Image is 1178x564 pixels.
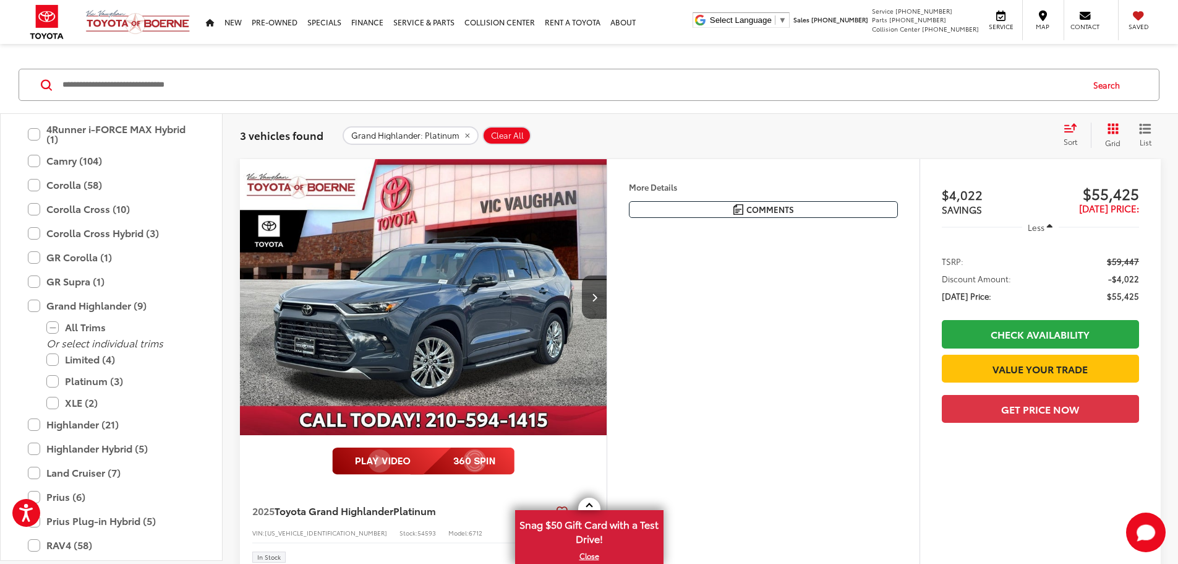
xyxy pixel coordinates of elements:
[1126,513,1166,552] button: Toggle Chat Window
[779,15,787,25] span: ▼
[733,204,743,215] img: Comments
[1139,137,1151,147] span: List
[252,504,552,518] a: 2025Toyota Grand HighlanderPlatinum
[942,320,1139,348] a: Check Availability
[491,131,524,141] span: Clear All
[257,554,281,560] span: In Stock
[239,159,608,435] a: 2025 Toyota Grand Highlander Platinum2025 Toyota Grand Highlander Platinum2025 Toyota Grand Highl...
[942,255,963,267] span: TSRP:
[1130,123,1161,147] button: List View
[46,316,195,338] label: All Trims
[1057,123,1091,147] button: Select sort value
[1028,222,1044,233] span: Less
[942,355,1139,383] a: Value Your Trade
[746,204,794,215] span: Comments
[46,392,195,414] label: XLE (2)
[28,510,195,532] label: Prius Plug-in Hybrid (5)
[1029,22,1056,31] span: Map
[889,15,946,24] span: [PHONE_NUMBER]
[239,159,608,436] img: 2025 Toyota Grand Highlander Platinum
[85,9,190,35] img: Vic Vaughan Toyota of Boerne
[710,15,787,25] a: Select Language​
[265,528,387,537] span: [US_VEHICLE_IDENTIFICATION_NUMBER]
[28,246,195,268] label: GR Corolla (1)
[351,131,459,141] span: Grand Highlander: Platinum
[922,24,979,33] span: [PHONE_NUMBER]
[942,185,1041,204] span: $4,022
[942,202,982,216] span: SAVINGS
[46,370,195,392] label: Platinum (3)
[28,150,195,171] label: Camry (104)
[275,503,393,518] span: Toyota Grand Highlander
[1064,136,1077,147] span: Sort
[872,6,894,15] span: Service
[942,290,991,302] span: [DATE] Price:
[28,462,195,484] label: Land Cruiser (7)
[710,15,772,25] span: Select Language
[417,528,436,537] span: 54593
[629,183,898,191] h4: More Details
[942,272,1011,285] span: Discount Amount:
[516,511,662,549] span: Snag $50 Gift Card with a Test Drive!
[1070,22,1099,31] span: Contact
[872,24,920,33] span: Collision Center
[482,126,531,145] button: Clear All
[332,448,514,475] img: full motion video
[28,118,195,150] label: 4Runner i-FORCE MAX Hybrid (1)
[1079,201,1139,215] span: [DATE] Price:
[1125,22,1152,31] span: Saved
[895,6,952,15] span: [PHONE_NUMBER]
[343,126,479,145] button: remove Grand%20Highlander: Platinum
[1105,137,1120,148] span: Grid
[1091,123,1130,147] button: Grid View
[1082,69,1138,100] button: Search
[987,22,1015,31] span: Service
[28,295,195,316] label: Grand Highlander (9)
[399,528,417,537] span: Stock:
[393,503,436,518] span: Platinum
[28,271,195,292] label: GR Supra (1)
[28,198,195,220] label: Corolla Cross (10)
[1107,290,1139,302] span: $55,425
[1040,184,1139,202] span: $55,425
[775,15,775,25] span: ​
[46,336,163,350] i: Or select individual trims
[469,528,482,537] span: 6712
[61,70,1082,100] input: Search by Make, Model, or Keyword
[1126,513,1166,552] svg: Start Chat
[629,201,898,218] button: Comments
[252,503,275,518] span: 2025
[448,528,469,537] span: Model:
[252,528,265,537] span: VIN:
[28,414,195,435] label: Highlander (21)
[28,486,195,508] label: Prius (6)
[28,222,195,244] label: Corolla Cross Hybrid (3)
[240,128,323,142] span: 3 vehicles found
[942,395,1139,423] button: Get Price Now
[239,159,608,435] div: 2025 Toyota Grand Highlander Platinum 0
[793,15,809,24] span: Sales
[811,15,868,24] span: [PHONE_NUMBER]
[28,534,195,556] label: RAV4 (58)
[1107,255,1139,267] span: $59,447
[46,349,195,370] label: Limited (4)
[1108,272,1139,285] span: -$4,022
[872,15,887,24] span: Parts
[1022,216,1059,238] button: Less
[28,174,195,196] label: Corolla (58)
[582,275,607,319] button: Next image
[28,438,195,459] label: Highlander Hybrid (5)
